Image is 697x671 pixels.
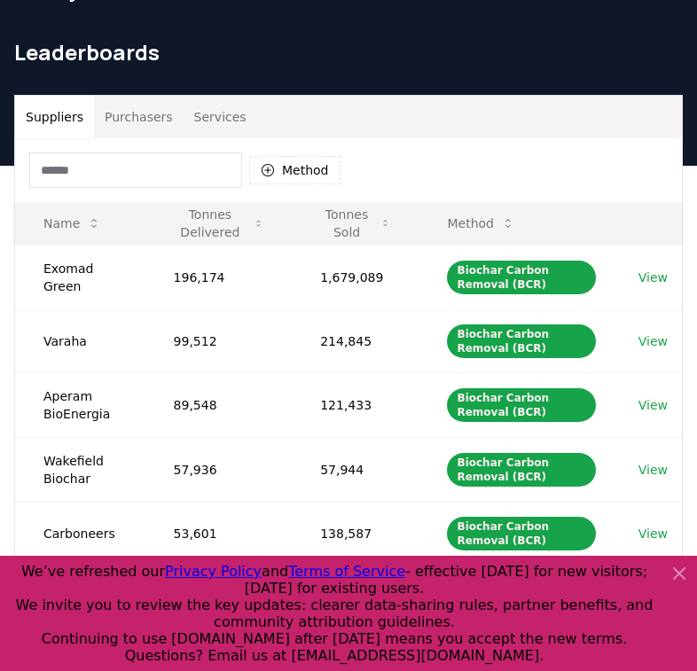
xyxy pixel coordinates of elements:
[292,372,419,437] td: 121,433
[447,261,595,294] div: Biochar Carbon Removal (BCR)
[145,502,293,565] td: 53,601
[15,437,145,502] td: Wakefield Biochar
[447,517,595,550] div: Biochar Carbon Removal (BCR)
[447,388,595,422] div: Biochar Carbon Removal (BCR)
[292,437,419,502] td: 57,944
[15,309,145,372] td: Varaha
[94,96,184,138] button: Purchasers
[15,245,145,309] td: Exomad Green
[447,453,595,487] div: Biochar Carbon Removal (BCR)
[638,461,668,479] a: View
[433,206,529,241] button: Method
[160,206,278,241] button: Tonnes Delivered
[447,324,595,358] div: Biochar Carbon Removal (BCR)
[292,309,419,372] td: 214,845
[145,372,293,437] td: 89,548
[249,156,341,184] button: Method
[638,269,668,286] a: View
[638,332,668,350] a: View
[145,437,293,502] td: 57,936
[638,396,668,414] a: View
[292,502,419,565] td: 138,587
[15,96,94,138] button: Suppliers
[145,245,293,309] td: 196,174
[306,206,404,241] button: Tonnes Sold
[15,502,145,565] td: Carboneers
[15,372,145,437] td: Aperam BioEnergia
[292,245,419,309] td: 1,679,089
[14,38,683,66] h1: Leaderboards
[29,206,115,241] button: Name
[638,525,668,542] a: View
[184,96,257,138] button: Services
[145,309,293,372] td: 99,512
